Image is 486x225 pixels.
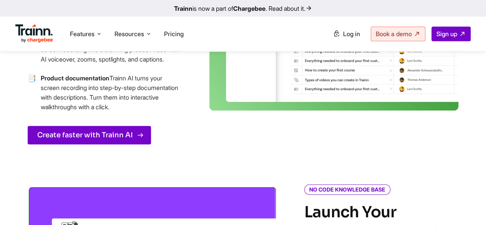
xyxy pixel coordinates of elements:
[174,5,192,12] b: Trainn
[448,188,486,225] iframe: Chat Widget
[371,27,425,41] a: Book a demo
[28,73,36,121] span: →
[164,30,184,38] a: Pricing
[431,27,471,41] a: Sign up
[376,30,412,38] span: Book a demo
[41,73,182,112] p: Trainn AI turns your screen recording into step-by-step documentation with descriptions. Turn the...
[343,30,360,38] span: Log in
[114,30,144,38] span: Resources
[28,35,36,73] span: →
[28,126,151,144] a: Create faster with Trainn AI
[41,74,109,82] b: Product documentation
[448,188,486,225] div: Widget de chat
[436,30,457,38] span: Sign up
[15,24,53,43] img: Trainn Logo
[233,5,265,12] b: Chargebee
[304,184,390,195] i: NO CODE KNOWLEDGE BASE
[328,27,365,41] a: Log in
[70,30,95,38] span: Features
